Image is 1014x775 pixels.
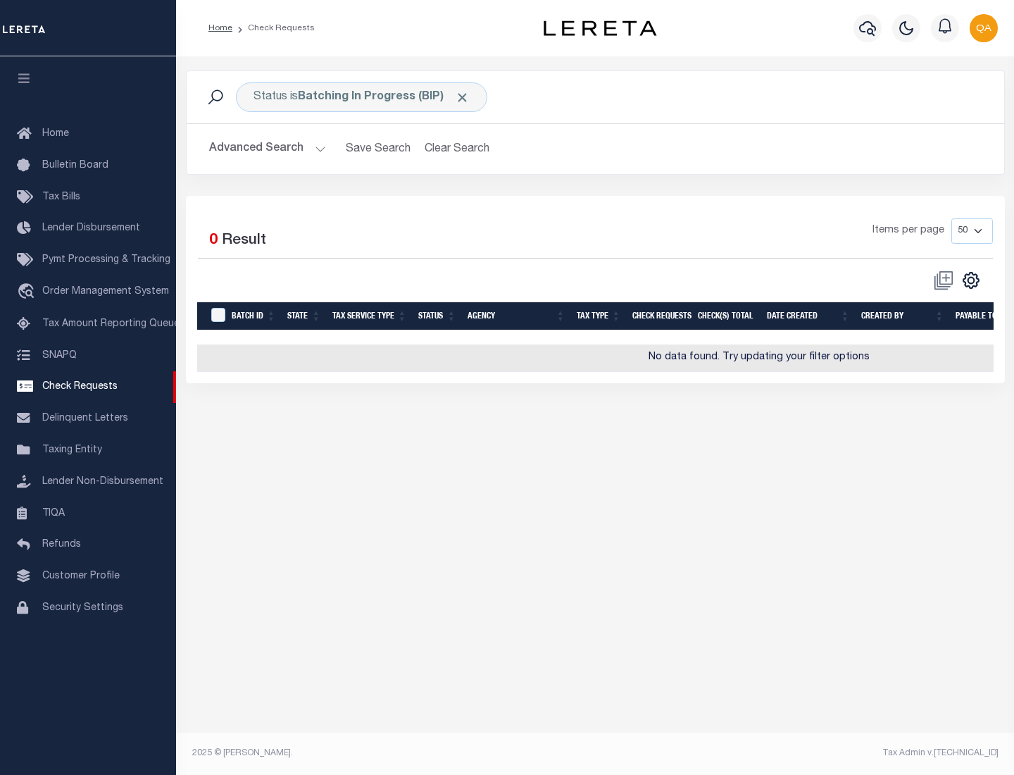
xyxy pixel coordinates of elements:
span: SNAPQ [42,350,77,360]
span: Lender Non-Disbursement [42,477,163,487]
img: svg+xml;base64,PHN2ZyB4bWxucz0iaHR0cDovL3d3dy53My5vcmcvMjAwMC9zdmciIHBvaW50ZXItZXZlbnRzPSJub25lIi... [970,14,998,42]
span: Security Settings [42,603,123,613]
th: Batch Id: activate to sort column ascending [226,302,282,331]
th: State: activate to sort column ascending [282,302,327,331]
label: Result [222,230,266,252]
i: travel_explore [17,283,39,302]
b: Batching In Progress (BIP) [298,92,470,103]
span: Bulletin Board [42,161,108,170]
div: Tax Admin v.[TECHNICAL_ID] [606,747,999,759]
th: Check(s) Total [692,302,761,331]
span: Tax Amount Reporting Queue [42,319,180,329]
span: Items per page [872,223,944,239]
span: Tax Bills [42,192,80,202]
span: Refunds [42,540,81,550]
img: logo-dark.svg [544,20,656,36]
span: Lender Disbursement [42,223,140,233]
th: Agency: activate to sort column ascending [462,302,571,331]
th: Check Requests [627,302,692,331]
button: Advanced Search [209,135,326,163]
span: Taxing Entity [42,445,102,455]
button: Save Search [337,135,419,163]
span: TIQA [42,508,65,518]
div: 2025 © [PERSON_NAME]. [182,747,596,759]
a: Home [208,24,232,32]
th: Status: activate to sort column ascending [413,302,462,331]
span: Click to Remove [455,90,470,105]
span: Order Management System [42,287,169,297]
th: Tax Type: activate to sort column ascending [571,302,627,331]
span: Check Requests [42,382,118,392]
li: Check Requests [232,22,315,35]
span: Home [42,129,69,139]
span: Pymt Processing & Tracking [42,255,170,265]
div: Status is [236,82,487,112]
th: Date Created: activate to sort column ascending [761,302,856,331]
span: Delinquent Letters [42,414,128,423]
span: 0 [209,233,218,248]
th: Created By: activate to sort column ascending [856,302,950,331]
th: Tax Service Type: activate to sort column ascending [327,302,413,331]
span: Customer Profile [42,571,120,581]
button: Clear Search [419,135,496,163]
